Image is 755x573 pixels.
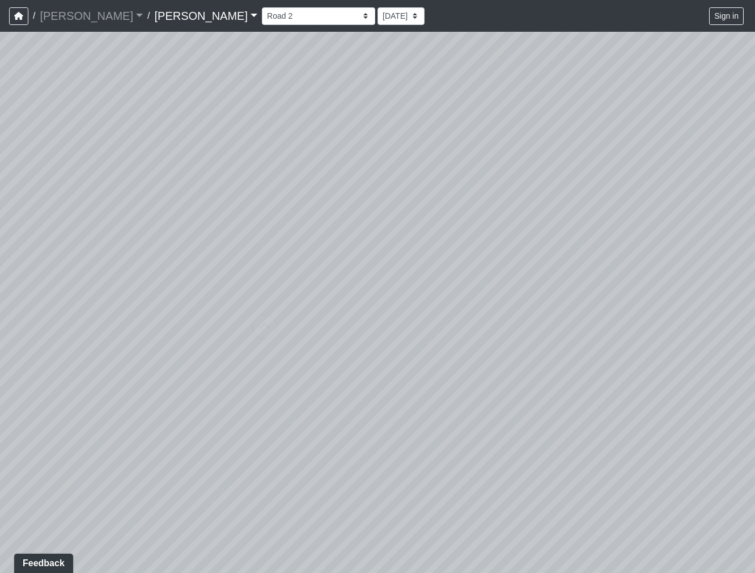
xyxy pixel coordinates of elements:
[709,7,744,25] button: Sign in
[40,5,143,27] a: [PERSON_NAME]
[154,5,257,27] a: [PERSON_NAME]
[9,550,75,573] iframe: Ybug feedback widget
[143,5,154,27] span: /
[28,5,40,27] span: /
